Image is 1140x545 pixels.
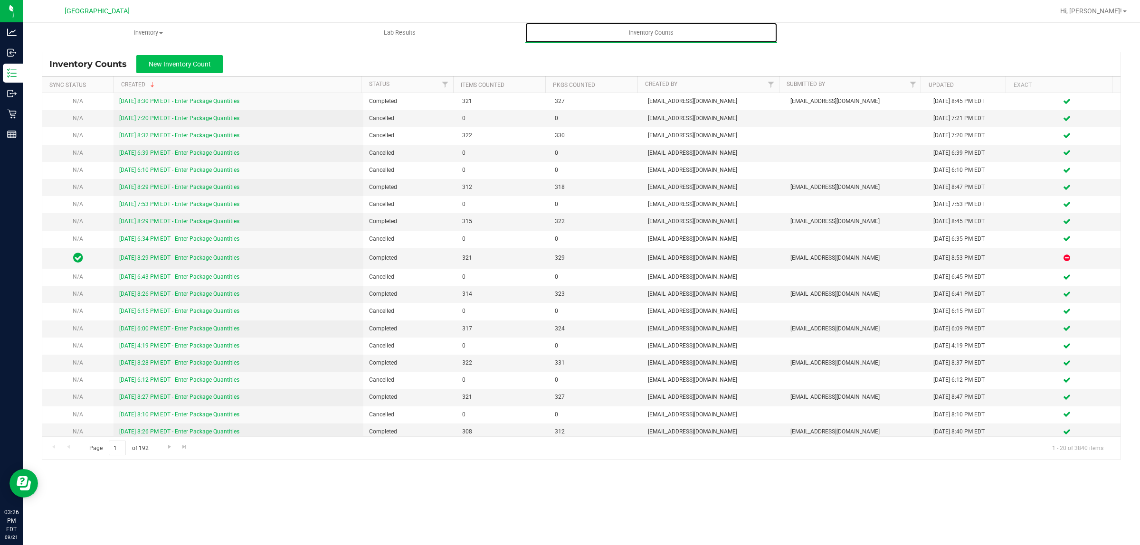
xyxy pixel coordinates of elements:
[369,358,450,367] span: Completed
[553,82,595,88] a: Pkgs Counted
[73,132,83,139] span: N/A
[462,254,543,263] span: 321
[119,411,239,418] a: [DATE] 8:10 PM EDT - Enter Package Quantities
[648,427,779,436] span: [EMAIL_ADDRESS][DOMAIN_NAME]
[933,97,1007,106] div: [DATE] 8:45 PM EDT
[933,200,1007,209] div: [DATE] 7:53 PM EDT
[369,235,450,244] span: Cancelled
[462,97,543,106] span: 321
[369,341,450,350] span: Cancelled
[787,81,825,87] a: Submitted By
[371,28,428,37] span: Lab Results
[648,149,779,158] span: [EMAIL_ADDRESS][DOMAIN_NAME]
[119,428,239,435] a: [DATE] 8:26 PM EDT - Enter Package Quantities
[933,183,1007,192] div: [DATE] 8:47 PM EDT
[73,273,83,280] span: N/A
[73,115,83,122] span: N/A
[525,23,777,43] a: Inventory Counts
[648,324,779,333] span: [EMAIL_ADDRESS][DOMAIN_NAME]
[462,290,543,299] span: 314
[119,167,239,173] a: [DATE] 6:10 PM EDT - Enter Package Quantities
[555,358,636,367] span: 331
[933,290,1007,299] div: [DATE] 6:41 PM EDT
[7,130,17,139] inline-svg: Reports
[73,235,83,242] span: N/A
[73,201,83,207] span: N/A
[555,97,636,106] span: 327
[905,76,921,93] a: Filter
[119,235,239,242] a: [DATE] 6:34 PM EDT - Enter Package Quantities
[462,166,543,175] span: 0
[119,150,239,156] a: [DATE] 6:39 PM EDT - Enter Package Quantities
[462,114,543,123] span: 0
[648,97,779,106] span: [EMAIL_ADDRESS][DOMAIN_NAME]
[73,98,83,104] span: N/A
[4,508,19,534] p: 03:26 PM EDT
[119,291,239,297] a: [DATE] 8:26 PM EDT - Enter Package Quantities
[462,149,543,158] span: 0
[73,394,83,400] span: N/A
[369,131,450,140] span: Cancelled
[461,82,504,88] a: Items Counted
[49,82,86,88] a: Sync Status
[369,166,450,175] span: Cancelled
[1060,7,1122,15] span: Hi, [PERSON_NAME]!
[648,235,779,244] span: [EMAIL_ADDRESS][DOMAIN_NAME]
[933,149,1007,158] div: [DATE] 6:39 PM EDT
[929,82,954,88] a: Updated
[119,184,239,190] a: [DATE] 8:29 PM EDT - Enter Package Quantities
[648,376,779,385] span: [EMAIL_ADDRESS][DOMAIN_NAME]
[73,308,83,314] span: N/A
[648,131,779,140] span: [EMAIL_ADDRESS][DOMAIN_NAME]
[790,254,922,263] span: [EMAIL_ADDRESS][DOMAIN_NAME]
[369,324,450,333] span: Completed
[648,200,779,209] span: [EMAIL_ADDRESS][DOMAIN_NAME]
[648,114,779,123] span: [EMAIL_ADDRESS][DOMAIN_NAME]
[437,76,453,93] a: Filter
[162,441,176,453] a: Go to the next page
[73,218,83,225] span: N/A
[790,324,922,333] span: [EMAIL_ADDRESS][DOMAIN_NAME]
[462,358,543,367] span: 322
[119,342,239,349] a: [DATE] 4:19 PM EDT - Enter Package Quantities
[648,183,779,192] span: [EMAIL_ADDRESS][DOMAIN_NAME]
[369,217,450,226] span: Completed
[369,114,450,123] span: Cancelled
[462,376,543,385] span: 0
[119,325,239,332] a: [DATE] 6:00 PM EDT - Enter Package Quantities
[555,272,636,282] span: 0
[462,307,543,316] span: 0
[648,290,779,299] span: [EMAIL_ADDRESS][DOMAIN_NAME]
[73,251,83,264] span: In Sync
[73,150,83,156] span: N/A
[933,272,1007,282] div: [DATE] 6:45 PM EDT
[73,428,83,435] span: N/A
[555,393,636,402] span: 327
[369,290,450,299] span: Completed
[73,342,83,349] span: N/A
[73,184,83,190] span: N/A
[109,441,126,455] input: 1
[648,341,779,350] span: [EMAIL_ADDRESS][DOMAIN_NAME]
[648,410,779,419] span: [EMAIL_ADDRESS][DOMAIN_NAME]
[65,7,130,15] span: [GEOGRAPHIC_DATA]
[462,131,543,140] span: 322
[73,167,83,173] span: N/A
[933,307,1007,316] div: [DATE] 6:15 PM EDT
[369,200,450,209] span: Cancelled
[462,217,543,226] span: 315
[790,290,922,299] span: [EMAIL_ADDRESS][DOMAIN_NAME]
[555,307,636,316] span: 0
[369,97,450,106] span: Completed
[648,217,779,226] span: [EMAIL_ADDRESS][DOMAIN_NAME]
[136,55,223,73] button: New Inventory Count
[790,217,922,226] span: [EMAIL_ADDRESS][DOMAIN_NAME]
[369,376,450,385] span: Cancelled
[648,166,779,175] span: [EMAIL_ADDRESS][DOMAIN_NAME]
[369,254,450,263] span: Completed
[555,131,636,140] span: 330
[555,324,636,333] span: 324
[555,376,636,385] span: 0
[81,441,156,455] span: Page of 192
[555,410,636,419] span: 0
